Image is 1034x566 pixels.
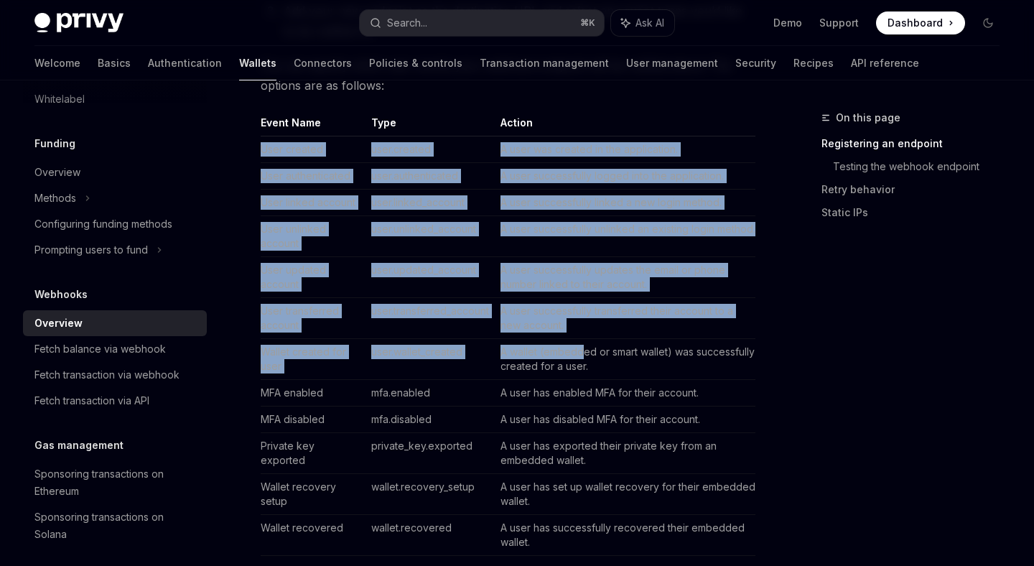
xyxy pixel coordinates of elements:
[365,407,495,433] td: mfa.disabled
[23,211,207,237] a: Configuring funding methods
[611,10,674,36] button: Ask AI
[261,257,365,298] td: User updated account
[495,257,755,298] td: A user successfully updates the email or phone number linked to their account.
[261,163,365,190] td: User authenticated
[833,155,1011,178] a: Testing the webhook endpoint
[261,339,365,380] td: Wallet created for user
[365,433,495,474] td: private_key.exported
[23,388,207,414] a: Fetch transaction via API
[888,16,943,30] span: Dashboard
[821,132,1011,155] a: Registering an endpoint
[635,16,664,30] span: Ask AI
[23,461,207,504] a: Sponsoring transactions on Ethereum
[261,298,365,339] td: User transferred account
[261,190,365,216] td: User linked account
[261,116,365,136] th: Event Name
[365,163,495,190] td: user.authenticated
[365,257,495,298] td: user.updated_account
[365,216,495,257] td: user.unlinked_account
[495,298,755,339] td: A user successfully transferred their account to a new account.
[34,13,124,33] img: dark logo
[977,11,1000,34] button: Toggle dark mode
[365,190,495,216] td: user.linked_account
[34,215,172,233] div: Configuring funding methods
[495,474,755,515] td: A user has set up wallet recovery for their embedded wallet.
[495,163,755,190] td: A user successfully logged into the application.
[239,46,276,80] a: Wallets
[261,136,365,163] td: User created
[365,380,495,407] td: mfa.enabled
[34,465,198,500] div: Sponsoring transactions on Ethereum
[34,46,80,80] a: Welcome
[821,178,1011,201] a: Retry behavior
[34,286,88,303] h5: Webhooks
[365,116,495,136] th: Type
[34,509,198,543] div: Sponsoring transactions on Solana
[836,109,900,126] span: On this page
[261,474,365,515] td: Wallet recovery setup
[495,407,755,433] td: A user has disabled MFA for their account.
[98,46,131,80] a: Basics
[773,16,802,30] a: Demo
[387,14,427,32] div: Search...
[495,380,755,407] td: A user has enabled MFA for their account.
[23,504,207,547] a: Sponsoring transactions on Solana
[261,433,365,474] td: Private key exported
[34,190,76,207] div: Methods
[495,433,755,474] td: A user has exported their private key from an embedded wallet.
[261,407,365,433] td: MFA disabled
[626,46,718,80] a: User management
[365,339,495,380] td: user.wallet_created
[851,46,919,80] a: API reference
[580,17,595,29] span: ⌘ K
[23,159,207,185] a: Overview
[34,437,124,454] h5: Gas management
[34,315,83,332] div: Overview
[735,46,776,80] a: Security
[369,46,462,80] a: Policies & controls
[821,201,1011,224] a: Static IPs
[23,362,207,388] a: Fetch transaction via webhook
[148,46,222,80] a: Authentication
[876,11,965,34] a: Dashboard
[495,515,755,556] td: A user has successfully recovered their embedded wallet.
[365,298,495,339] td: user.transferred_account
[34,241,148,259] div: Prompting users to fund
[819,16,859,30] a: Support
[23,310,207,336] a: Overview
[495,339,755,380] td: A wallet (embedded or smart wallet) was successfully created for a user.
[365,136,495,163] td: user.created
[34,164,80,181] div: Overview
[365,474,495,515] td: wallet.recovery_setup
[365,515,495,556] td: wallet.recovered
[480,46,609,80] a: Transaction management
[360,10,603,36] button: Search...⌘K
[495,136,755,163] td: A user was created in the application.
[793,46,834,80] a: Recipes
[495,190,755,216] td: A user successfully linked a new login method.
[34,366,180,384] div: Fetch transaction via webhook
[34,392,149,409] div: Fetch transaction via API
[261,380,365,407] td: MFA enabled
[495,216,755,257] td: A user successfully unlinked an existing login method.
[261,515,365,556] td: Wallet recovered
[23,336,207,362] a: Fetch balance via webhook
[34,340,166,358] div: Fetch balance via webhook
[261,216,365,257] td: User unlinked account
[34,135,75,152] h5: Funding
[294,46,352,80] a: Connectors
[495,116,755,136] th: Action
